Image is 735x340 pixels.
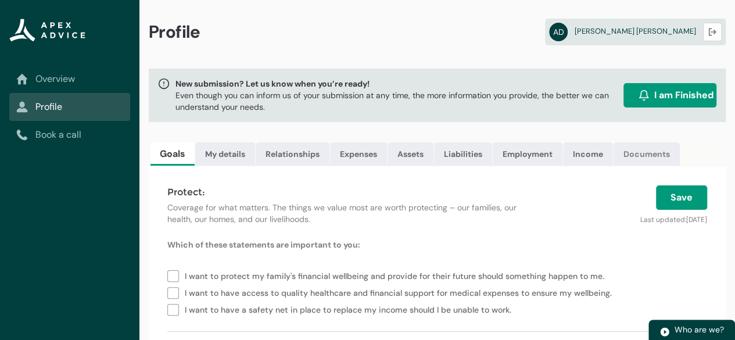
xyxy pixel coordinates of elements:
button: Save [656,185,707,210]
p: Even though you can inform us of your submission at any time, the more information you provide, t... [175,90,619,113]
img: Apex Advice Group [9,19,85,42]
abbr: AD [549,23,568,41]
a: Liabilities [434,142,492,166]
lightning-formatted-date-time: [DATE] [686,215,707,224]
button: Logout [703,23,722,41]
a: Assets [388,142,433,166]
span: I am Finished [654,88,714,102]
a: Employment [493,142,562,166]
p: Last updated: [536,210,707,225]
span: I want to have a safety net in place to replace my income should I be unable to work. [185,300,516,317]
p: Which of these statements are important to you: [167,239,707,250]
a: My details [195,142,255,166]
button: I am Finished [623,83,716,108]
a: Relationships [256,142,329,166]
a: AD[PERSON_NAME] [PERSON_NAME] [545,19,726,45]
a: Documents [614,142,680,166]
nav: Sub page [9,65,130,149]
a: Profile [16,100,123,114]
span: Profile [149,21,200,43]
a: Income [563,142,613,166]
h4: Protect: [167,185,522,199]
img: play.svg [659,327,670,337]
span: Who are we? [675,324,724,335]
a: Book a call [16,128,123,142]
img: alarm.svg [638,90,650,101]
span: I want to have access to quality healthcare and financial support for medical expenses to ensure ... [185,284,616,300]
span: I want to protect my family's financial wellbeing and provide for their future should something h... [185,267,609,284]
p: Coverage for what matters. The things we value most are worth protecting – our families, our heal... [167,202,522,225]
span: [PERSON_NAME] [PERSON_NAME] [575,26,696,36]
span: New submission? Let us know when you’re ready! [175,78,619,90]
a: Overview [16,72,123,86]
a: Goals [150,142,195,166]
a: Expenses [330,142,387,166]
